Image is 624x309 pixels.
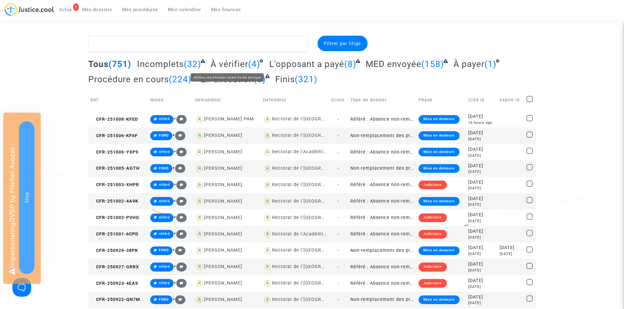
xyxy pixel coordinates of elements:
[263,246,272,255] img: icon-user.svg
[204,231,242,237] div: [PERSON_NAME]
[206,5,246,14] a: Mes finances
[468,228,495,235] div: [DATE]
[159,298,169,302] span: FOND
[466,89,497,111] td: Créé le
[468,212,495,218] div: [DATE]
[90,117,138,122] span: CFR-251008-KFED
[77,5,117,14] a: Mes dossiers
[263,164,272,173] img: icon-user.svg
[159,150,170,154] span: référé
[275,74,295,84] span: Finis
[90,150,138,155] span: CFR-251006-YXP9
[348,128,416,144] td: Non-remplacement des professeurs/enseignants absents
[193,89,261,111] td: Demandeur
[338,166,339,171] span: -
[421,59,444,69] span: (158)
[418,181,447,189] div: Judiciaire
[173,214,187,220] span: +
[500,251,522,257] div: [DATE]
[272,133,351,138] div: Rectorat de l'[GEOGRAPHIC_DATA]
[497,89,524,111] td: Expire le
[59,7,72,12] span: Actus
[263,115,272,124] img: icon-user.svg
[418,295,460,304] div: Mise en demeure
[348,242,416,259] td: Non-remplacement des professeurs/enseignants absents
[159,215,170,219] span: référé
[338,182,339,187] span: -
[195,295,204,304] img: icon-user.svg
[90,248,138,253] span: CFR-250929-38PK
[90,297,140,302] span: CFR-250922-QN7M
[416,89,466,111] td: Phase
[195,262,204,271] img: icon-user.svg
[272,248,351,253] div: Rectorat de l'[GEOGRAPHIC_DATA]
[137,59,184,69] span: Incomplets
[254,74,266,84] span: (3)
[348,209,416,226] td: Référé : Absence non-remplacée de professeur depuis plus de 15 jours
[468,218,495,224] div: [DATE]
[159,281,170,285] span: référé
[90,199,138,204] span: CFR-251002-4A9K
[263,230,272,239] img: icon-user.svg
[204,116,254,122] div: [PERSON_NAME] PAM
[195,197,204,206] img: icon-user.svg
[204,149,242,154] div: [PERSON_NAME]
[88,74,169,84] span: Procédure en cours
[184,59,201,69] span: (32)
[90,215,139,220] span: CFR-251002-PVHG
[418,246,460,255] div: Mise en demeure
[263,279,272,288] img: icon-user.svg
[204,264,242,269] div: [PERSON_NAME]
[272,297,351,302] div: Rectorat de l'[GEOGRAPHIC_DATA]
[348,177,416,193] td: Référé : Absence non-remplacée de professeur depuis plus de 15 jours
[204,248,242,253] div: [PERSON_NAME]
[90,264,139,270] span: CFR-250927-GRRX
[263,197,272,206] img: icon-user.svg
[468,294,495,301] div: [DATE]
[263,295,272,304] img: icon-user.svg
[168,7,201,12] span: Mon calendrier
[468,195,495,202] div: [DATE]
[172,297,186,302] span: +
[248,59,260,69] span: (4)
[159,265,170,269] span: référé
[204,166,242,171] div: [PERSON_NAME]
[263,262,272,271] img: icon-user.svg
[204,215,242,220] div: [PERSON_NAME]
[3,113,41,284] div: Impersonating
[468,268,495,273] div: [DATE]
[348,144,416,160] td: Référé : Absence non-remplacée de professeur depuis plus de 15 jours
[468,277,495,284] div: [DATE]
[204,199,242,204] div: [PERSON_NAME]
[418,213,447,222] div: Judiciaire
[338,297,339,302] span: -
[173,198,187,204] span: +
[159,166,169,170] span: FOND
[338,117,339,122] span: -
[5,3,54,16] img: jc-logo.svg
[263,213,272,222] img: icon-user.svg
[122,7,158,12] span: Mes procédures
[159,232,170,236] span: référé
[159,117,170,121] span: référé
[418,115,460,124] div: Mise en demeure
[263,131,272,140] img: icon-user.svg
[159,248,169,252] span: FOND
[468,137,495,142] div: [DATE]
[90,231,138,237] span: CFR-251001-6CPD
[348,193,416,210] td: Référé : Absence non-remplacée de professeur depuis plus de 15 jours
[338,133,339,138] span: -
[159,183,170,187] span: référé
[468,169,495,174] div: [DATE]
[159,133,169,137] span: FOND
[195,181,204,190] img: icon-user.svg
[418,148,460,156] div: Mise en demeure
[204,280,242,286] div: [PERSON_NAME]
[172,132,186,138] span: +
[172,247,186,253] span: +
[195,246,204,255] img: icon-user.svg
[90,166,140,171] span: CFR-251005-AGTH
[338,281,339,286] span: -
[453,59,484,69] span: À payer
[348,292,416,308] td: Non-remplacement des professeurs/enseignants absents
